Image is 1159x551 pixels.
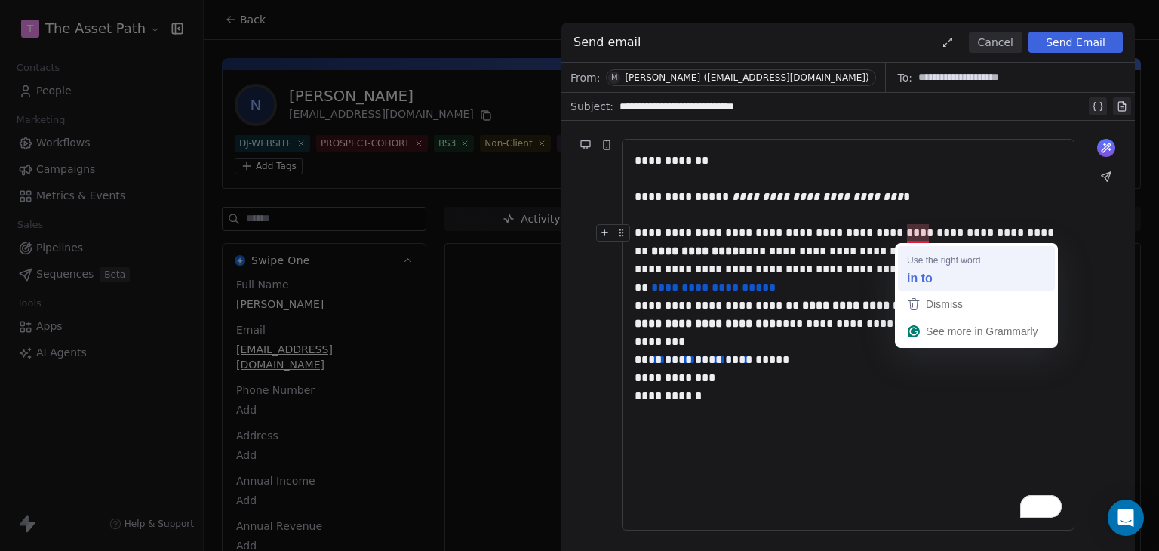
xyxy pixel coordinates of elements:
button: Cancel [969,32,1022,53]
span: Send email [573,33,641,51]
button: Send Email [1028,32,1123,53]
div: To enrich screen reader interactions, please activate Accessibility in Grammarly extension settings [635,152,1062,518]
span: Subject: [570,99,613,119]
span: To: [898,70,912,85]
div: Open Intercom Messenger [1108,500,1144,536]
span: From: [570,70,600,85]
div: M [611,72,618,84]
div: [PERSON_NAME]-([EMAIL_ADDRESS][DOMAIN_NAME]) [625,72,868,83]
